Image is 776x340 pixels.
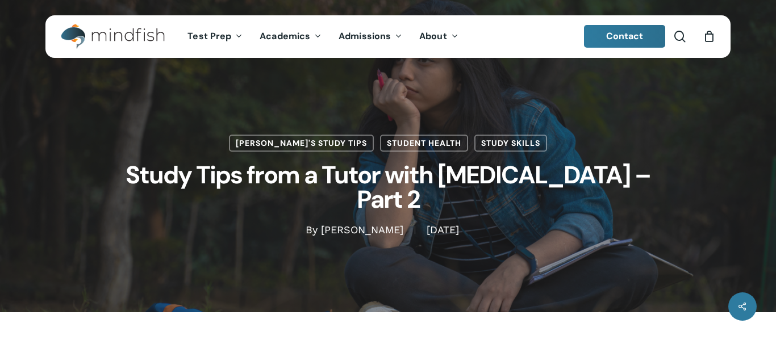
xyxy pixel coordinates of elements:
[45,15,731,58] header: Main Menu
[380,135,468,152] a: Student Health
[339,30,391,42] span: Admissions
[415,226,470,234] span: [DATE]
[584,25,666,48] a: Contact
[321,224,403,236] a: [PERSON_NAME]
[703,30,715,43] a: Cart
[104,152,672,223] h1: Study Tips from a Tutor with [MEDICAL_DATA] – Part 2
[474,135,547,152] a: Study Skills
[330,32,411,41] a: Admissions
[229,135,374,152] a: [PERSON_NAME]'s Study Tips
[606,30,644,42] span: Contact
[179,32,251,41] a: Test Prep
[306,226,318,234] span: By
[187,30,231,42] span: Test Prep
[419,30,447,42] span: About
[179,15,466,58] nav: Main Menu
[260,30,310,42] span: Academics
[251,32,330,41] a: Academics
[411,32,467,41] a: About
